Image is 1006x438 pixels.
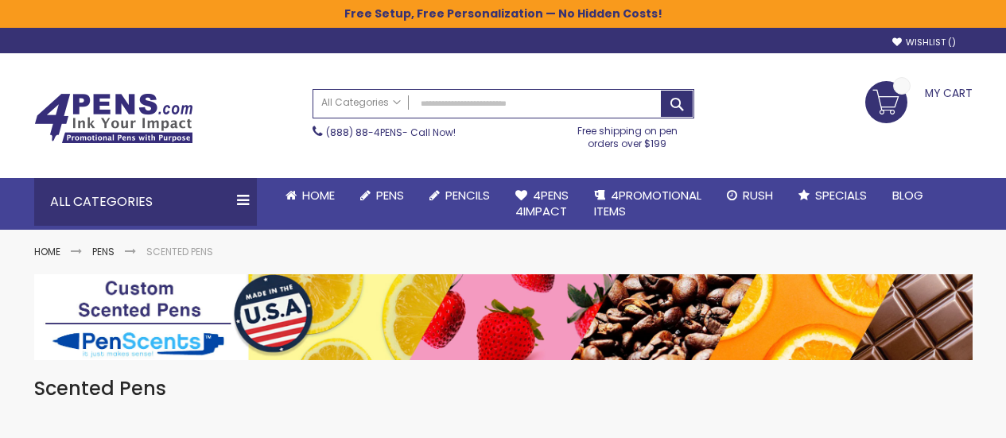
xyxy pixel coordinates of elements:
div: Free shipping on pen orders over $199 [561,118,694,150]
a: Specials [786,178,880,213]
img: Scented Pens [34,274,973,360]
span: 4PROMOTIONAL ITEMS [594,187,701,219]
a: Rush [714,178,786,213]
span: Specials [815,187,867,203]
img: 4Pens Custom Pens and Promotional Products [34,93,193,144]
a: 4Pens4impact [503,178,581,230]
a: Wishlist [892,37,956,48]
a: 4PROMOTIONALITEMS [581,178,714,230]
span: 4Pens 4impact [515,187,569,219]
span: Home [302,187,335,203]
h1: Scented Pens [34,376,973,401]
a: Home [273,178,348,213]
span: Rush [743,187,773,203]
a: (888) 88-4PENS [326,126,402,139]
a: Pencils [417,178,503,213]
a: Pens [92,245,115,258]
span: All Categories [321,96,401,109]
a: Home [34,245,60,258]
a: All Categories [313,90,409,116]
span: Pencils [445,187,490,203]
div: All Categories [34,178,257,226]
a: Pens [348,178,417,213]
span: Blog [892,187,923,203]
span: Pens [376,187,404,203]
strong: Scented Pens [146,245,213,258]
a: Blog [880,178,936,213]
span: - Call Now! [326,126,456,139]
